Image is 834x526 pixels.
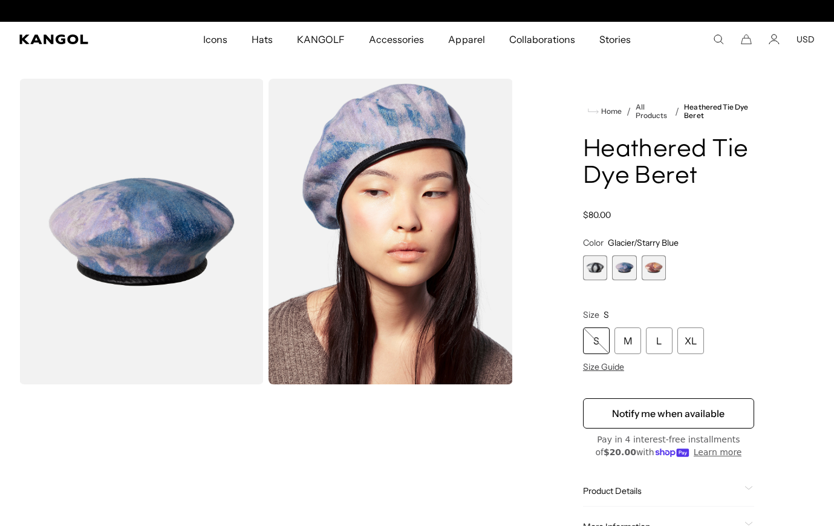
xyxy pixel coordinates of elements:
[269,79,513,384] img: glacier-starry-blue
[583,255,608,280] div: 1 of 3
[583,361,624,372] span: Size Guide
[509,22,575,57] span: Collaborations
[646,327,673,354] div: L
[191,22,239,57] a: Icons
[203,22,227,57] span: Icons
[583,137,754,190] h1: Heathered Tie Dye Beret
[588,106,622,117] a: Home
[357,22,436,57] a: Accessories
[622,104,631,119] li: /
[448,22,484,57] span: Apparel
[497,22,587,57] a: Collaborations
[583,398,754,429] button: Notify me when available
[677,327,704,354] div: XL
[713,34,724,45] summary: Search here
[604,309,609,320] span: S
[642,255,666,280] div: 3 of 3
[670,104,679,119] li: /
[684,103,754,120] a: Heathered Tie Dye Beret
[239,22,285,57] a: Hats
[19,35,134,44] a: Kangol
[583,237,604,248] span: Color
[587,22,643,57] a: Stories
[614,327,641,354] div: M
[636,103,670,120] a: All Products
[285,22,357,57] a: KANGOLF
[797,34,815,45] button: USD
[642,255,666,280] label: Cranberry/Papaya Milk
[599,22,631,57] span: Stories
[612,255,637,280] div: 2 of 3
[583,327,610,354] div: S
[369,22,424,57] span: Accessories
[608,237,679,248] span: Glacier/Starry Blue
[583,209,611,220] span: $80.00
[293,6,542,16] div: Announcement
[583,485,740,496] span: Product Details
[252,22,273,57] span: Hats
[19,79,264,384] img: color-glacier-starry-blue
[612,255,637,280] label: Glacier/Starry Blue
[297,22,345,57] span: KANGOLF
[741,34,752,45] button: Cart
[769,34,780,45] a: Account
[583,309,599,320] span: Size
[583,255,608,280] label: Black/Grey
[436,22,497,57] a: Apparel
[293,6,542,16] div: 1 of 2
[293,6,542,16] slideshow-component: Announcement bar
[599,107,622,116] span: Home
[19,79,513,384] product-gallery: Gallery Viewer
[583,103,754,120] nav: breadcrumbs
